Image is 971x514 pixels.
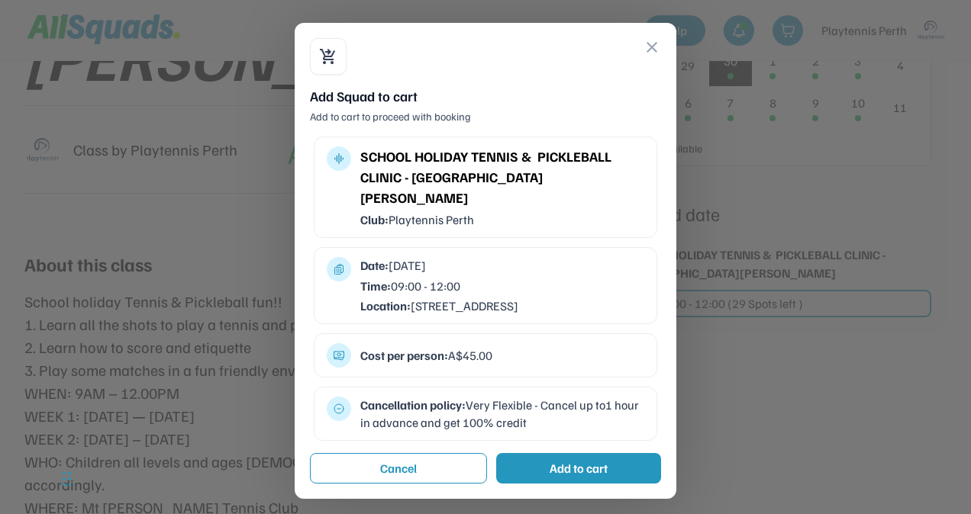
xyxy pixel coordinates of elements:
[360,278,391,294] strong: Time:
[360,258,389,273] strong: Date:
[319,47,337,66] button: shopping_cart_checkout
[360,348,448,363] strong: Cost per person:
[360,278,644,294] div: 09:00 - 12:00
[360,298,411,313] strong: Location:
[310,87,661,106] div: Add Squad to cart
[360,347,644,364] div: A$45.00
[360,297,644,314] div: [STREET_ADDRESS]
[310,109,661,124] div: Add to cart to proceed with booking
[360,397,644,431] div: Very Flexible - Cancel up to1 hour in advance and get 100% credit
[360,146,644,208] div: SCHOOL HOLIDAY TENNIS & PICKLEBALL CLINIC - [GEOGRAPHIC_DATA][PERSON_NAME]
[643,38,661,56] button: close
[360,257,644,274] div: [DATE]
[550,459,608,477] div: Add to cart
[360,397,466,413] strong: Cancellation policy:
[333,153,345,165] button: multitrack_audio
[360,212,389,227] strong: Club:
[360,211,644,228] div: Playtennis Perth
[310,453,487,483] button: Cancel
